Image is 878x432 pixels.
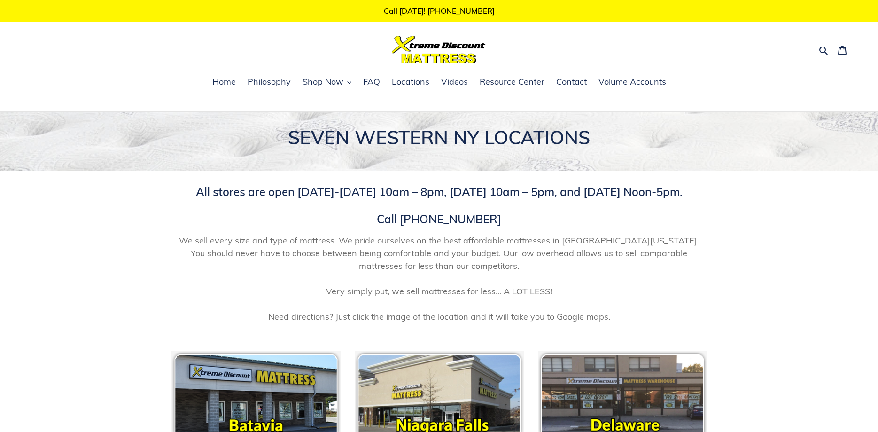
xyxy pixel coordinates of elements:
span: Locations [392,76,429,87]
a: Home [208,75,241,89]
a: Resource Center [475,75,549,89]
span: All stores are open [DATE]-[DATE] 10am – 8pm, [DATE] 10am – 5pm, and [DATE] Noon-5pm. Call [PHONE... [196,185,683,226]
a: Videos [436,75,473,89]
img: Xtreme Discount Mattress [392,36,486,63]
button: Shop Now [298,75,356,89]
span: SEVEN WESTERN NY LOCATIONS [288,126,590,149]
span: FAQ [363,76,380,87]
span: Contact [556,76,587,87]
span: Home [212,76,236,87]
span: Volume Accounts [598,76,666,87]
a: Contact [552,75,591,89]
span: Videos [441,76,468,87]
span: Shop Now [303,76,343,87]
a: FAQ [358,75,385,89]
span: Resource Center [480,76,544,87]
a: Philosophy [243,75,295,89]
a: Locations [387,75,434,89]
span: Philosophy [248,76,291,87]
span: We sell every size and type of mattress. We pride ourselves on the best affordable mattresses in ... [171,234,707,323]
a: Volume Accounts [594,75,671,89]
